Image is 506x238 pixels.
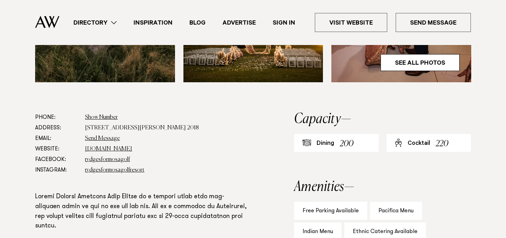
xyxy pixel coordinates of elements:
img: Auckland Weddings Logo [35,16,59,28]
a: Send Message [85,136,120,141]
a: Inspiration [125,18,181,27]
a: See All Photos [381,54,460,71]
div: Pacifica Menu [370,202,422,220]
div: Free Parking Available [294,202,367,220]
h2: Amenities [294,180,471,194]
h2: Capacity [294,112,471,126]
a: Send Message [396,13,471,32]
div: 200 [340,137,353,150]
dd: [STREET_ADDRESS][PERSON_NAME] 2018 [85,123,249,133]
a: [DOMAIN_NAME] [85,146,132,152]
div: 220 [436,137,448,150]
dt: Website: [35,144,79,154]
dt: Address: [35,123,79,133]
a: Directory [65,18,125,27]
a: Advertise [214,18,264,27]
a: Sign In [264,18,304,27]
a: Visit Website [315,13,387,32]
dt: Phone: [35,112,79,123]
div: Cocktail [408,140,430,148]
dt: Instagram: [35,165,79,175]
a: rydgesformosagolfresort [85,167,144,173]
dt: Email: [35,133,79,144]
a: Show Number [85,115,118,120]
a: rydgesformosagolf [85,157,130,162]
a: Blog [181,18,214,27]
dt: Facebook: [35,154,79,165]
div: Dining [317,140,334,148]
